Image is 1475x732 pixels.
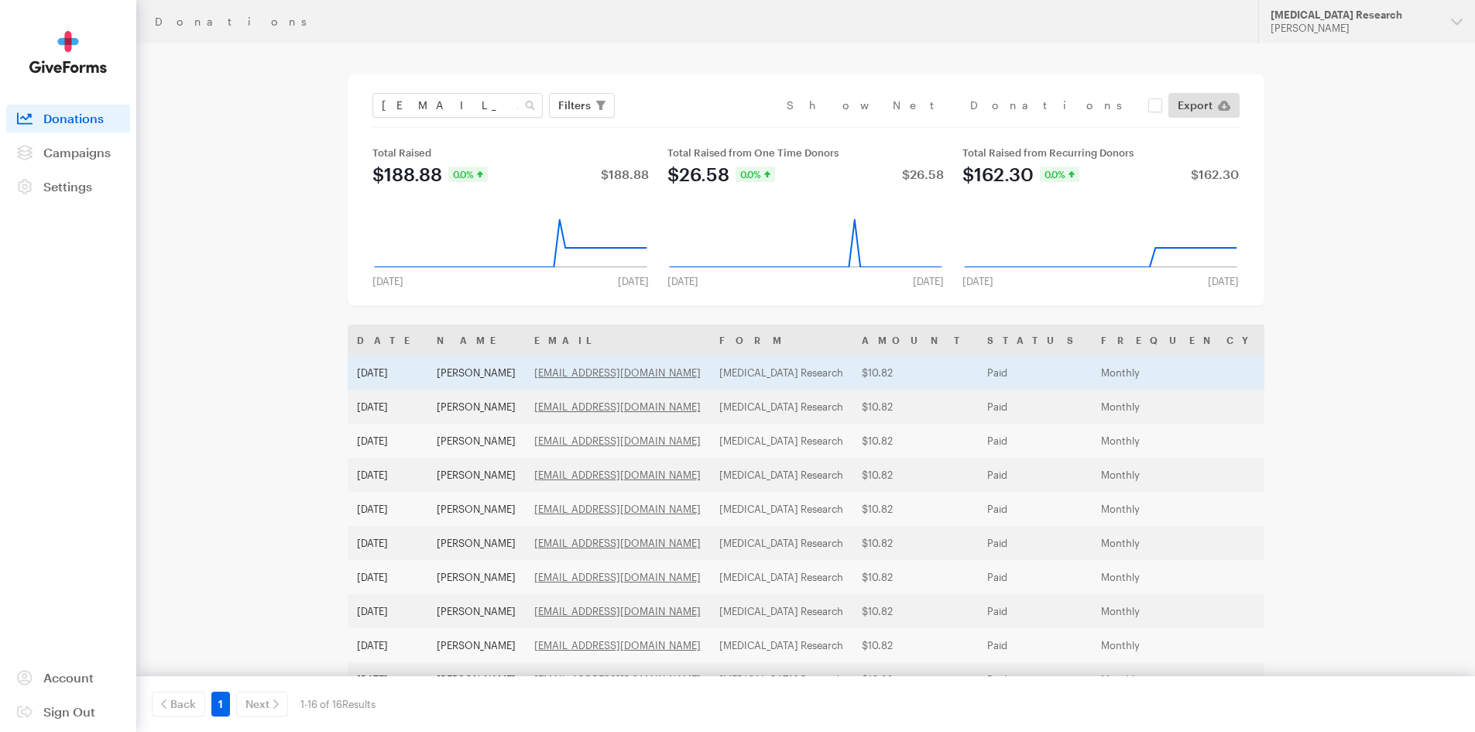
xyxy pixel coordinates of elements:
a: Settings [6,173,130,201]
td: $10.82 [852,560,978,594]
div: $162.30 [1191,168,1239,180]
a: [EMAIL_ADDRESS][DOMAIN_NAME] [534,571,701,583]
td: [PERSON_NAME] [427,526,525,560]
div: $162.30 [962,165,1034,184]
td: Paid [978,594,1092,628]
td: Monthly [1092,628,1269,662]
th: Amount [852,325,978,356]
th: Name [427,325,525,356]
td: Monthly [1092,526,1269,560]
td: [PERSON_NAME] [427,662,525,696]
div: $188.88 [601,168,649,180]
span: Campaigns [43,145,111,160]
div: Total Raised from One Time Donors [667,146,944,159]
div: $188.88 [372,165,442,184]
td: Paid [978,560,1092,594]
span: Export [1178,96,1213,115]
td: [DATE] [348,628,427,662]
td: [DATE] [348,526,427,560]
input: Search Name & Email [372,93,543,118]
td: [DATE] [348,560,427,594]
td: [PERSON_NAME] [427,356,525,390]
td: Paid [978,390,1092,424]
td: Paid [978,628,1092,662]
a: Account [6,664,130,692]
td: [MEDICAL_DATA] Research [710,424,852,458]
td: [DATE] [348,390,427,424]
th: Form [710,325,852,356]
td: [DATE] [348,492,427,526]
a: [EMAIL_ADDRESS][DOMAIN_NAME] [534,503,701,515]
div: 0.0% [1040,167,1079,182]
a: Export [1168,93,1240,118]
a: Donations [6,105,130,132]
td: $10.82 [852,356,978,390]
td: Paid [978,526,1092,560]
div: 1-16 of 16 [300,692,376,717]
a: [EMAIL_ADDRESS][DOMAIN_NAME] [534,400,701,413]
th: Frequency [1092,325,1269,356]
td: [PERSON_NAME] [427,390,525,424]
td: Paid [978,424,1092,458]
td: [PERSON_NAME] [427,594,525,628]
div: [DATE] [658,275,708,287]
div: Total Raised [372,146,649,159]
span: Donations [43,111,104,125]
div: Total Raised from Recurring Donors [962,146,1239,159]
td: [PERSON_NAME] [427,628,525,662]
td: [MEDICAL_DATA] Research [710,560,852,594]
td: Monthly [1092,662,1269,696]
span: Results [342,698,376,710]
td: [MEDICAL_DATA] Research [710,356,852,390]
td: Monthly [1092,560,1269,594]
div: [DATE] [904,275,953,287]
td: [PERSON_NAME] [427,424,525,458]
div: [DATE] [609,275,658,287]
td: Monthly [1092,594,1269,628]
td: Paid [978,458,1092,492]
td: $10.82 [852,492,978,526]
td: [MEDICAL_DATA] Research [710,628,852,662]
td: [MEDICAL_DATA] Research [710,458,852,492]
td: $10.82 [852,390,978,424]
a: [EMAIL_ADDRESS][DOMAIN_NAME] [534,673,701,686]
div: 0.0% [448,167,488,182]
td: $10.82 [852,526,978,560]
div: $26.58 [902,168,944,180]
td: $10.82 [852,424,978,458]
div: [MEDICAL_DATA] Research [1271,9,1439,22]
a: [EMAIL_ADDRESS][DOMAIN_NAME] [534,605,701,617]
td: [PERSON_NAME] [427,492,525,526]
td: [MEDICAL_DATA] Research [710,662,852,696]
div: [DATE] [1199,275,1248,287]
th: Email [525,325,710,356]
td: Monthly [1092,390,1269,424]
th: Date [348,325,427,356]
td: [MEDICAL_DATA] Research [710,390,852,424]
a: [EMAIL_ADDRESS][DOMAIN_NAME] [534,435,701,447]
td: $10.82 [852,628,978,662]
span: Account [43,670,94,685]
td: [PERSON_NAME] [427,560,525,594]
a: [EMAIL_ADDRESS][DOMAIN_NAME] [534,366,701,379]
td: Monthly [1092,424,1269,458]
div: [PERSON_NAME] [1271,22,1439,35]
td: Monthly [1092,492,1269,526]
td: [DATE] [348,594,427,628]
td: [DATE] [348,458,427,492]
a: [EMAIL_ADDRESS][DOMAIN_NAME] [534,639,701,651]
td: [DATE] [348,424,427,458]
td: [MEDICAL_DATA] Research [710,492,852,526]
td: [PERSON_NAME] [427,458,525,492]
a: Sign Out [6,698,130,726]
div: $26.58 [667,165,729,184]
span: Settings [43,179,92,194]
td: Paid [978,492,1092,526]
a: [EMAIL_ADDRESS][DOMAIN_NAME] [534,469,701,481]
td: $10.82 [852,594,978,628]
td: [DATE] [348,662,427,696]
div: [DATE] [363,275,413,287]
td: Paid [978,356,1092,390]
td: [MEDICAL_DATA] Research [710,594,852,628]
img: GiveForms [29,31,107,74]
